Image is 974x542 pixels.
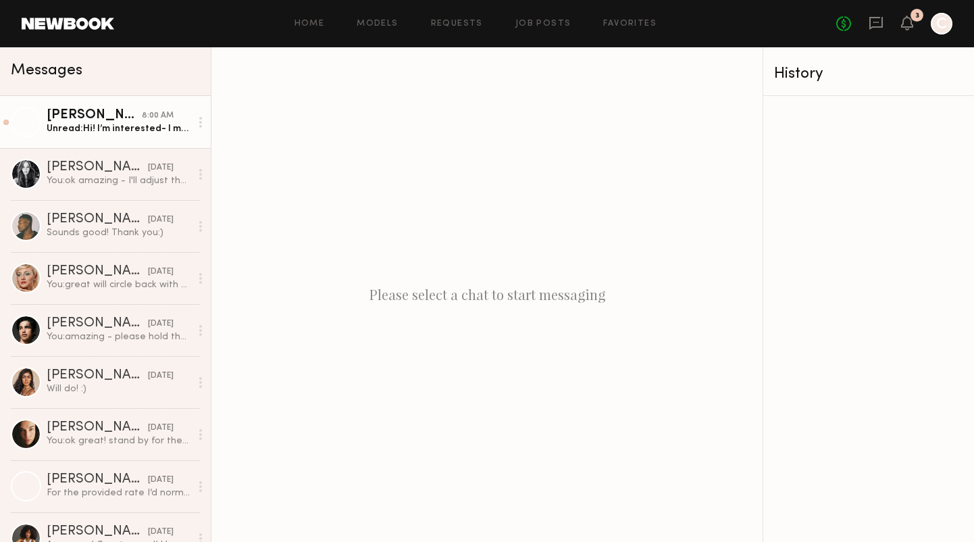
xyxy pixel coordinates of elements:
div: You: ok great! stand by for the official booking [47,435,190,447]
div: [DATE] [148,370,174,383]
div: You: great will circle back with official booking soon [47,278,190,291]
a: Requests [431,20,483,28]
div: [DATE] [148,162,174,174]
div: For the provided rate I’d normally say one year. [47,487,190,499]
div: [PERSON_NAME] [47,525,148,539]
a: Models [357,20,398,28]
div: [PERSON_NAME] [47,265,148,278]
div: [DATE] [148,526,174,539]
div: [DATE] [148,474,174,487]
a: Job Posts [515,20,571,28]
div: You: amazing - please hold the day for us - we'll reach out with scheduling shortly [47,330,190,343]
div: 3 [915,12,919,20]
span: Messages [11,63,82,78]
div: [PERSON_NAME] [47,109,142,122]
a: Home [294,20,325,28]
div: [PERSON_NAME] [47,473,148,487]
a: Favorites [603,20,657,28]
div: Please select a chat to start messaging [211,47,763,542]
div: [PERSON_NAME] [47,161,148,174]
div: [PERSON_NAME] [47,421,148,435]
div: Sounds good! Thank you:) [47,226,190,239]
div: History [774,66,963,82]
div: Will do! :) [47,383,190,395]
div: [DATE] [148,214,174,226]
a: C [931,13,952,34]
div: [DATE] [148,266,174,278]
div: You: ok amazing - I'll adjust the booking [47,174,190,187]
div: Unread: Hi! I’m interested- I may be out of town - I will find out [DATE]. What’s the rate and us... [47,122,190,135]
div: [PERSON_NAME] [47,317,148,330]
div: [PERSON_NAME] [47,213,148,226]
div: [PERSON_NAME] [47,369,148,383]
div: [DATE] [148,422,174,435]
div: [DATE] [148,318,174,330]
div: 8:00 AM [142,109,174,122]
